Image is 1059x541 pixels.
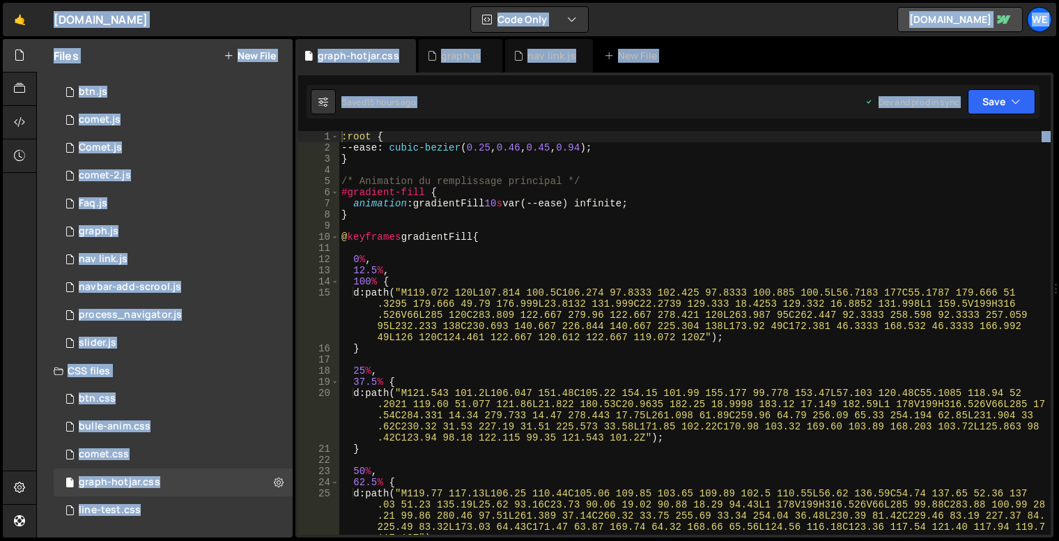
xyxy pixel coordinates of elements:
[298,477,339,488] div: 24
[79,169,131,182] div: comet-2.js
[318,49,399,63] div: graph-hotjar.css
[79,420,150,433] div: bulle-anim.css
[298,365,339,376] div: 18
[54,245,293,273] div: 17167/47512.js
[298,254,339,265] div: 12
[54,218,293,245] div: 17167/47871.js
[897,7,1023,32] a: [DOMAIN_NAME]
[298,142,339,153] div: 2
[341,96,416,108] div: Saved
[298,231,339,243] div: 10
[54,441,293,468] div: 17167/47408.css
[1027,7,1052,32] a: We
[298,176,339,187] div: 5
[298,209,339,220] div: 8
[79,504,141,517] div: line-test.css
[54,413,293,441] div: 17167/47828.css
[298,276,339,287] div: 14
[54,385,293,413] div: 17167/47836.css
[79,114,121,126] div: comet.js
[968,89,1035,114] button: Save
[54,48,79,63] h2: Files
[298,153,339,165] div: 3
[54,273,293,301] div: 17167/47443.js
[54,134,293,162] div: 17167/47404.js
[298,131,339,142] div: 1
[54,190,293,218] div: 17167/47672.js
[54,329,293,357] div: 17167/47522.js
[441,49,481,63] div: graph.js
[298,243,339,254] div: 11
[79,142,122,154] div: Comet.js
[79,337,116,349] div: slider.js
[865,96,959,108] div: Dev and prod in sync
[37,357,293,385] div: CSS files
[79,448,129,461] div: comet.css
[298,287,339,343] div: 15
[3,3,37,36] a: 🤙
[54,162,293,190] div: 17167/47405.js
[54,106,293,134] div: 17167/47407.js
[298,198,339,209] div: 7
[298,220,339,231] div: 9
[79,253,127,266] div: nav link.js
[79,86,107,98] div: btn.js
[79,225,118,238] div: graph.js
[54,301,293,329] div: 17167/47466.js
[79,281,181,294] div: navbar-add-scrool.js
[298,376,339,388] div: 19
[54,496,293,524] div: 17167/47403.css
[527,49,576,63] div: nav link.js
[298,455,339,466] div: 22
[298,388,339,443] div: 20
[54,11,148,28] div: [DOMAIN_NAME]
[298,265,339,276] div: 13
[79,393,116,405] div: btn.css
[298,443,339,455] div: 21
[471,7,588,32] button: Code Only
[604,49,663,63] div: New File
[298,354,339,365] div: 17
[298,343,339,354] div: 16
[54,78,293,106] div: 17167/47401.js
[54,468,293,496] div: 17167/47858.css
[298,187,339,198] div: 6
[79,197,107,210] div: Faq.js
[298,165,339,176] div: 4
[298,466,339,477] div: 23
[224,50,276,61] button: New File
[79,476,160,489] div: graph-hotjar.css
[366,96,416,108] div: 15 hours ago
[79,309,182,321] div: process_navigator.js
